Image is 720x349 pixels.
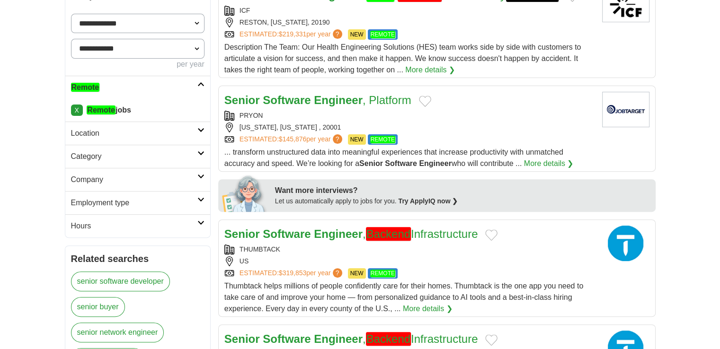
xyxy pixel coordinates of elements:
[385,159,417,167] strong: Software
[403,303,453,314] a: More details ❯
[366,332,411,346] em: Backend
[224,17,595,27] div: RESTON, [US_STATE], 20190
[65,214,210,237] a: Hours
[279,135,306,143] span: $145,876
[71,220,197,232] h2: Hours
[71,197,197,209] h2: Employment type
[263,94,311,106] strong: Software
[71,174,197,185] h2: Company
[366,227,411,241] em: Backend
[240,245,280,253] a: THUMBTACK
[224,332,478,346] a: Senior Software Engineer,BackendInfrastructure
[224,256,595,266] div: US
[71,59,204,70] div: per year
[224,227,260,240] strong: Senior
[65,191,210,214] a: Employment type
[275,196,650,206] div: Let us automatically apply to jobs for you.
[419,96,431,107] button: Add to favorite jobs
[224,122,595,132] div: [US_STATE], [US_STATE] , 20001
[224,43,581,74] span: Description The Team: Our Health Engineering Solutions (HES) team works side by side with custome...
[314,94,363,106] strong: Engineer
[224,332,260,345] strong: Senior
[275,185,650,196] div: Want more interviews?
[279,269,306,277] span: $319,853
[71,83,100,92] em: Remote
[263,227,311,240] strong: Software
[240,7,250,14] a: ICF
[87,105,131,114] strong: jobs
[485,334,498,346] button: Add to favorite jobs
[224,94,411,106] a: Senior Software Engineer, Platform
[419,159,451,167] strong: Engineer
[71,297,125,317] a: senior buyer
[333,29,342,39] span: ?
[224,148,563,167] span: ... transform unstructured data into meaningful experiences that increase productivity with unmat...
[279,30,306,38] span: $219,331
[263,332,311,345] strong: Software
[240,29,344,40] a: ESTIMATED:$219,331per year?
[71,271,170,291] a: senior software developer
[602,226,649,261] img: Thumbtack logo
[224,227,478,241] a: Senior Software Engineer,BackendInfrastructure
[65,168,210,191] a: Company
[348,29,366,40] span: NEW
[602,92,649,127] img: Company logo
[71,252,204,266] h2: Related searches
[370,136,395,143] em: REMOTE
[485,229,498,241] button: Add to favorite jobs
[222,174,268,212] img: apply-iq-scientist.png
[71,128,197,139] h2: Location
[314,227,363,240] strong: Engineer
[370,270,395,277] em: REMOTE
[224,94,260,106] strong: Senior
[71,105,83,116] a: X
[348,268,366,279] span: NEW
[65,76,210,99] a: Remote
[240,134,344,145] a: ESTIMATED:$145,876per year?
[224,111,595,121] div: PRYON
[333,268,342,278] span: ?
[399,197,458,205] a: Try ApplyIQ now ❯
[370,31,395,38] em: REMOTE
[71,151,197,162] h2: Category
[359,159,383,167] strong: Senior
[348,134,366,145] span: NEW
[240,268,344,279] a: ESTIMATED:$319,853per year?
[65,122,210,145] a: Location
[333,134,342,144] span: ?
[87,105,116,114] em: Remote
[65,145,210,168] a: Category
[224,282,583,313] span: Thumbtack helps millions of people confidently care for their homes. Thumbtack is the one app you...
[71,323,164,342] a: senior network engineer
[405,64,455,76] a: More details ❯
[524,158,574,169] a: More details ❯
[314,332,363,345] strong: Engineer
